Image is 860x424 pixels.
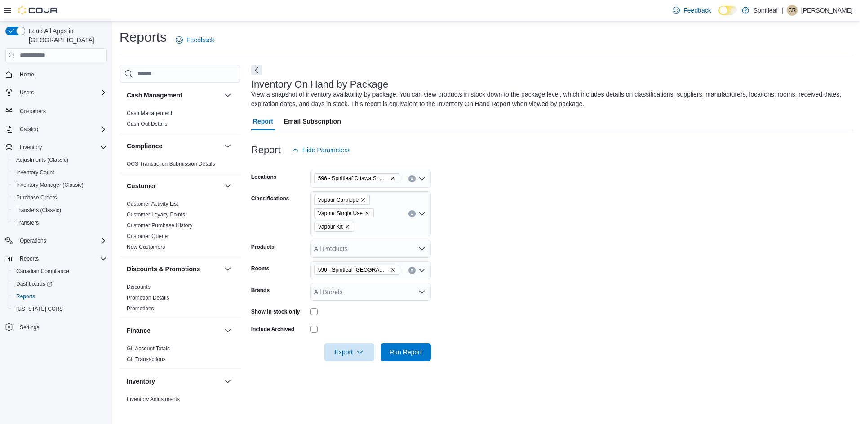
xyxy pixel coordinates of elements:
[318,174,388,183] span: 596 - Spiritleaf Ottawa St Sunrise (Kitchener)
[20,255,39,262] span: Reports
[127,326,151,335] h3: Finance
[127,222,193,229] a: Customer Purchase History
[251,243,275,251] label: Products
[16,124,42,135] button: Catalog
[251,65,262,75] button: Next
[251,173,277,181] label: Locations
[2,86,111,99] button: Users
[127,326,221,335] button: Finance
[127,396,180,403] span: Inventory Adjustments
[127,377,155,386] h3: Inventory
[9,290,111,303] button: Reports
[13,155,107,165] span: Adjustments (Classic)
[16,69,107,80] span: Home
[754,5,778,16] p: Spiritleaf
[127,284,151,290] a: Discounts
[318,222,343,231] span: Vapour Kit
[120,343,240,368] div: Finance
[16,181,84,189] span: Inventory Manager (Classic)
[127,91,182,100] h3: Cash Management
[718,6,737,15] input: Dark Mode
[251,90,848,109] div: View a snapshot of inventory availability by package. You can view products in stock down to the ...
[127,345,170,352] span: GL Account Totals
[20,237,46,244] span: Operations
[251,195,289,202] label: Classifications
[2,252,111,265] button: Reports
[16,235,107,246] span: Operations
[318,265,388,274] span: 596 - Spiritleaf [GEOGRAPHIC_DATA] (Kitchener) - Front Room
[251,79,389,90] h3: Inventory On Hand by Package
[418,267,426,274] button: Open list of options
[16,235,50,246] button: Operations
[683,6,711,15] span: Feedback
[781,5,783,16] p: |
[16,124,107,135] span: Catalog
[251,265,270,272] label: Rooms
[318,209,363,218] span: Vapour Single Use
[408,267,416,274] button: Clear input
[222,376,233,387] button: Inventory
[222,325,233,336] button: Finance
[16,219,39,226] span: Transfers
[345,224,350,230] button: Remove Vapour Kit from selection in this group
[16,87,37,98] button: Users
[9,278,111,290] a: Dashboards
[127,91,221,100] button: Cash Management
[20,89,34,96] span: Users
[9,191,111,204] button: Purchase Orders
[360,197,366,203] button: Remove Vapour Cartridge from selection in this group
[120,108,240,133] div: Cash Management
[16,169,54,176] span: Inventory Count
[2,141,111,154] button: Inventory
[127,294,169,301] span: Promotion Details
[16,268,69,275] span: Canadian Compliance
[127,295,169,301] a: Promotion Details
[127,305,154,312] a: Promotions
[13,217,42,228] a: Transfers
[18,6,58,15] img: Cova
[408,210,416,217] button: Clear input
[2,321,111,334] button: Settings
[13,180,87,190] a: Inventory Manager (Classic)
[127,120,168,128] span: Cash Out Details
[120,28,167,46] h1: Reports
[251,326,294,333] label: Include Archived
[13,167,107,178] span: Inventory Count
[186,35,214,44] span: Feedback
[13,291,107,302] span: Reports
[9,216,111,229] button: Transfers
[127,265,221,274] button: Discounts & Promotions
[120,199,240,256] div: Customer
[9,179,111,191] button: Inventory Manager (Classic)
[222,141,233,151] button: Compliance
[13,291,39,302] a: Reports
[13,192,107,203] span: Purchase Orders
[127,244,165,250] a: New Customers
[16,87,107,98] span: Users
[13,180,107,190] span: Inventory Manager (Classic)
[127,356,166,362] a: GL Transactions
[251,287,270,294] label: Brands
[5,64,107,357] nav: Complex example
[13,266,73,277] a: Canadian Compliance
[222,90,233,101] button: Cash Management
[13,155,72,165] a: Adjustments (Classic)
[127,200,178,208] span: Customer Activity List
[253,112,273,130] span: Report
[9,303,111,315] button: [US_STATE] CCRS
[127,141,162,150] h3: Compliance
[2,123,111,136] button: Catalog
[390,267,395,273] button: Remove 596 - Spiritleaf Ottawa St Sunrise (Kitchener) - Front Room from selection in this group
[324,343,374,361] button: Export
[16,156,68,163] span: Adjustments (Classic)
[16,69,38,80] a: Home
[788,5,796,16] span: CR
[16,142,107,153] span: Inventory
[9,154,111,166] button: Adjustments (Classic)
[127,181,156,190] h3: Customer
[16,305,63,313] span: [US_STATE] CCRS
[13,278,56,289] a: Dashboards
[127,233,168,240] span: Customer Queue
[127,211,185,218] span: Customer Loyalty Points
